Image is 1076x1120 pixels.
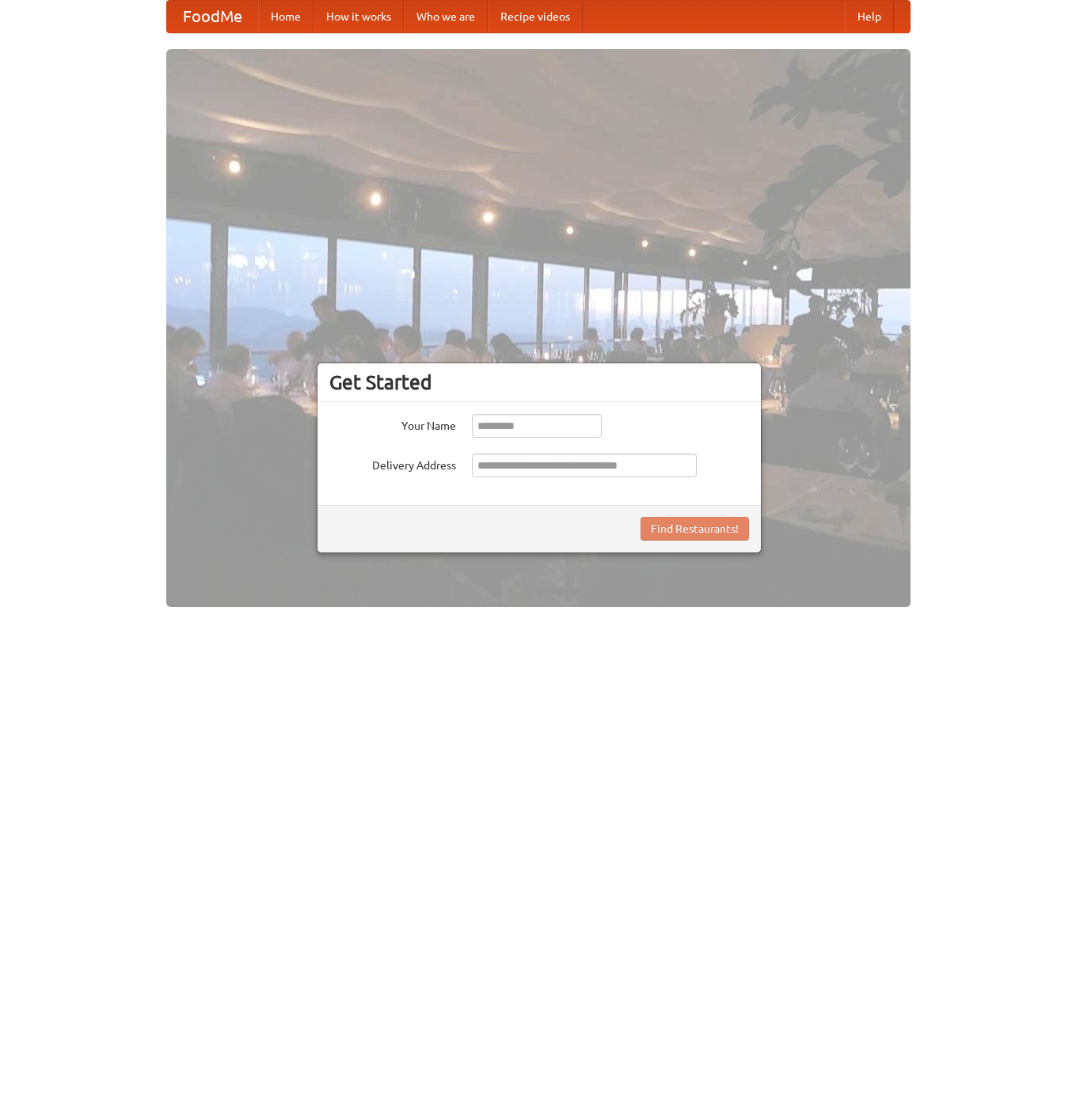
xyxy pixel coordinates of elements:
[404,1,488,32] a: Who we are
[488,1,583,32] a: Recipe videos
[167,1,258,32] a: FoodMe
[329,414,456,434] label: Your Name
[845,1,894,32] a: Help
[314,1,404,32] a: How it works
[329,370,749,394] h3: Get Started
[641,517,749,541] button: Find Restaurants!
[329,454,456,473] label: Delivery Address
[258,1,314,32] a: Home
